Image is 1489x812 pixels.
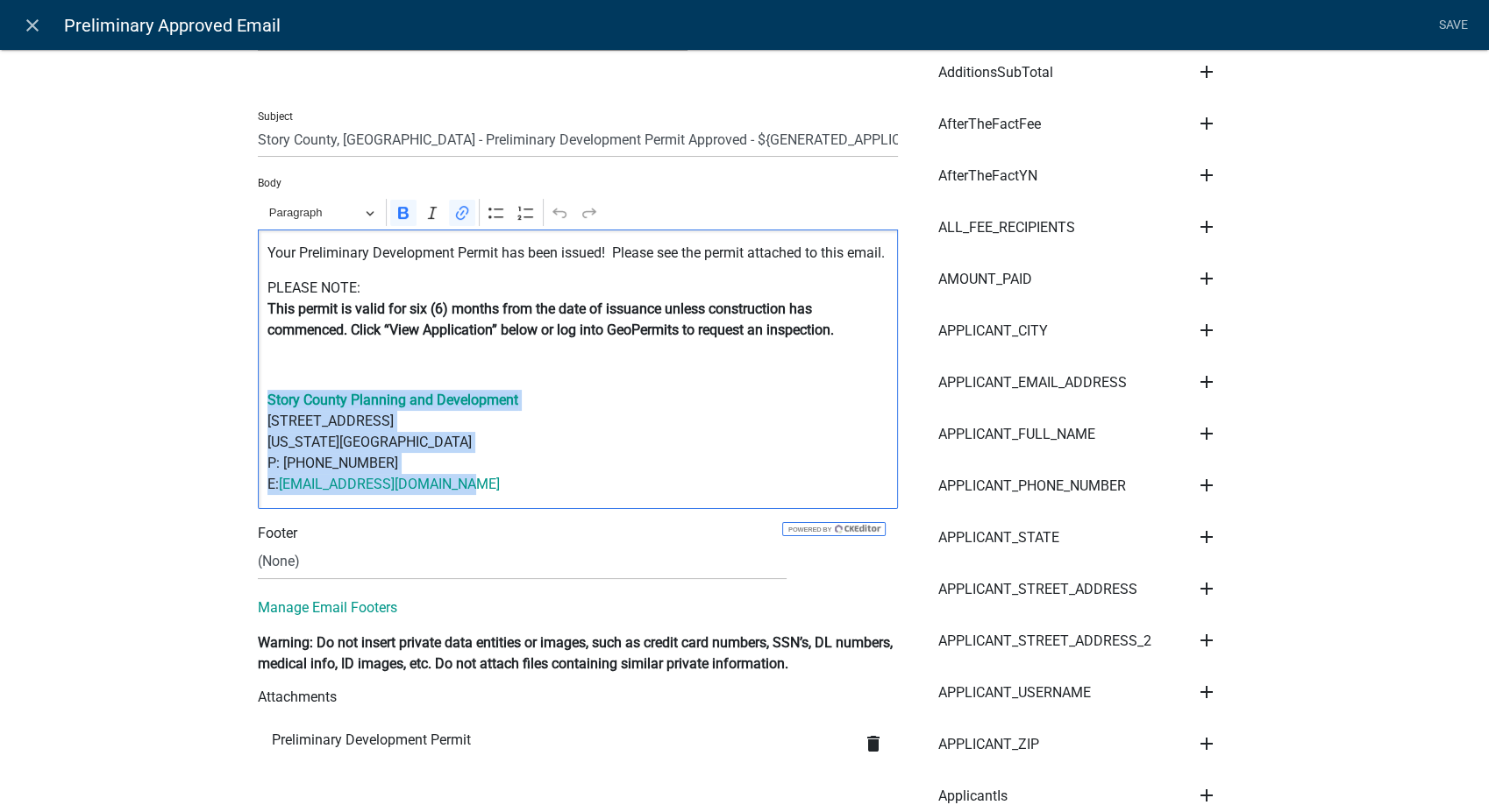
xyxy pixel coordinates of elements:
span: APPLICANT_CITY [938,324,1048,338]
div: Footer [245,523,911,544]
span: ApplicantIs [938,789,1008,803]
label: Body [258,178,281,188]
span: APPLICANT_EMAIL_ADDRESS [938,376,1127,390]
button: Paragraph, Heading [261,199,382,226]
i: add [1196,216,1217,237]
i: add [1196,733,1217,754]
a: Manage Email Footers [258,599,397,616]
span: AfterTheFactFee [938,117,1041,131]
i: add [1196,320,1217,341]
i: add [1196,681,1217,703]
span: APPLICANT_USERNAME [938,686,1091,700]
span: APPLICANT_PHONE_NUMBER [938,479,1126,493]
p: Your Preliminary Development Permit has been issued! Please see the permit attached to this email. [267,243,889,264]
span: AdditionsSubTotal [938,66,1053,80]
span: ALL_FEE_RECIPIENTS [938,221,1075,235]
div: Editor toolbar [258,195,898,229]
i: close [22,15,43,36]
li: Preliminary Development Permit [258,719,898,771]
p: PLEASE NOTE: [267,278,889,341]
i: add [1196,475,1217,496]
span: Preliminary Approved Email [64,8,281,43]
strong: This permit is valid for six (6) months from the date of issuance unless construction has commenc... [267,300,834,338]
span: APPLICANT_ZIP [938,738,1039,752]
i: delete [863,733,884,754]
a: Story County Planning and Development [267,392,518,408]
h6: Attachments [258,688,898,705]
i: add [1196,526,1217,547]
span: AMOUNT_PAID [938,272,1032,286]
span: APPLICANT_FULL_NAME [938,427,1095,441]
span: Paragraph [269,202,360,223]
i: add [1196,423,1217,444]
a: Save [1431,9,1475,42]
p: [STREET_ADDRESS] [US_STATE][GEOGRAPHIC_DATA] P: [PHONE_NUMBER] E: [267,390,889,495]
i: add [1196,785,1217,806]
div: Editor editing area: main. Press Alt+0 for help. [258,229,898,509]
i: add [1196,578,1217,599]
i: add [1196,61,1217,82]
i: add [1196,371,1217,392]
span: Powered by [787,526,831,533]
i: add [1196,268,1217,289]
span: APPLICANT_STREET_ADDRESS [938,583,1137,597]
i: add [1196,630,1217,651]
i: add [1196,113,1217,134]
a: [EMAIL_ADDRESS][DOMAIN_NAME] [279,476,500,492]
p: Warning: Do not insert private data entities or images, such as credit card numbers, SSN’s, DL nu... [258,632,898,674]
span: APPLICANT_STREET_ADDRESS_2 [938,634,1151,648]
span: AfterTheFactYN [938,169,1037,183]
i: add [1196,165,1217,186]
span: APPLICANT_STATE [938,531,1059,545]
